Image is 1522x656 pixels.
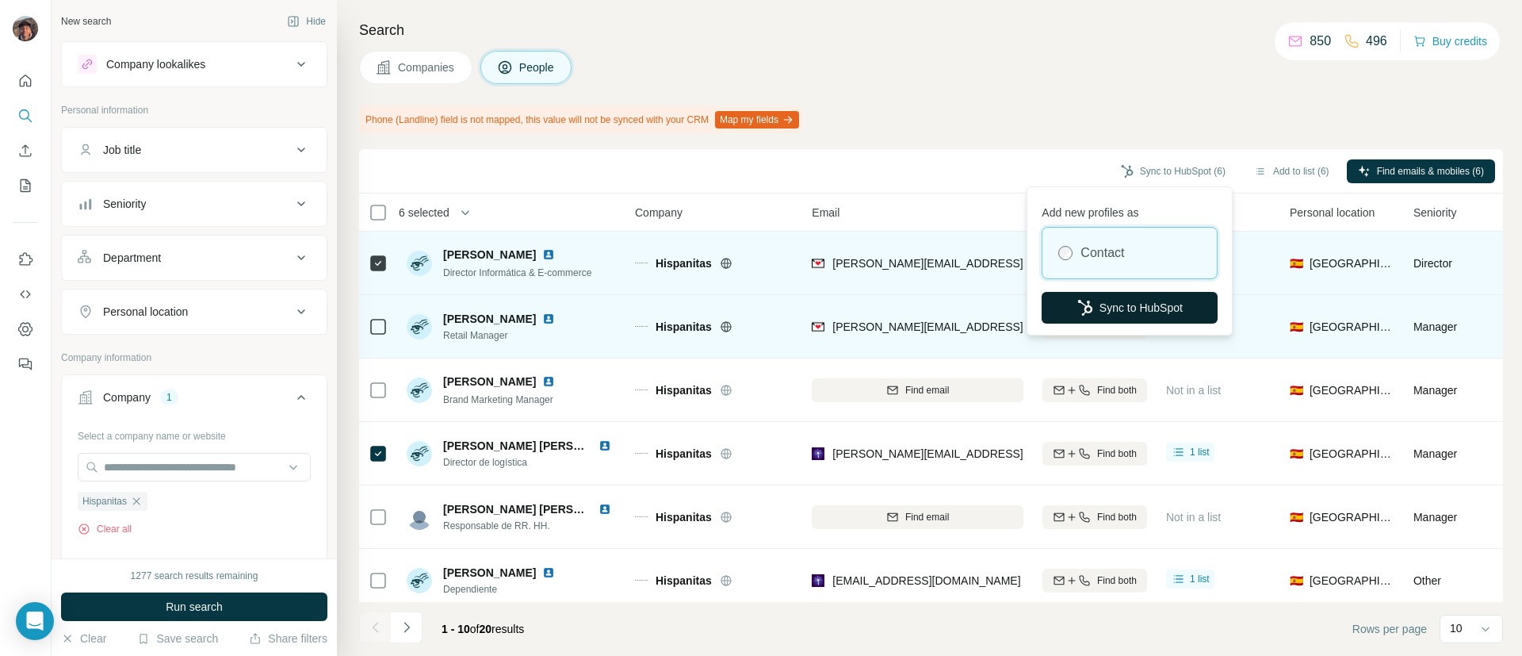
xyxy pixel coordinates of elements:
h4: Search [359,19,1503,41]
p: 496 [1366,32,1387,51]
span: Not in a list [1166,511,1221,524]
span: [PERSON_NAME] [443,247,536,263]
button: Seniority [62,185,327,223]
img: Logo of Hispanitas [635,326,648,328]
label: Contact [1080,244,1124,263]
button: Enrich CSV [13,136,38,165]
button: Run search [61,593,327,621]
span: Manager [1413,384,1457,397]
span: Hispanitas [656,573,712,589]
span: Find both [1097,383,1137,397]
span: Run search [166,599,223,615]
button: Find both [1042,505,1147,529]
button: My lists [13,171,38,200]
span: [PERSON_NAME][EMAIL_ADDRESS][DOMAIN_NAME] [832,257,1111,270]
p: 850 [1310,32,1331,51]
div: Department [103,250,161,266]
span: [GEOGRAPHIC_DATA] [1310,446,1394,462]
img: Logo of Hispanitas [635,516,648,518]
span: [PERSON_NAME] [PERSON_NAME] Palazón [443,439,678,452]
span: 6 selected [399,205,449,221]
button: Clear [61,631,106,646]
span: 1 list [1190,572,1210,586]
img: LinkedIn logo [542,566,555,579]
span: Hispanitas [656,446,712,462]
img: Avatar [407,504,432,530]
div: Job title [103,142,141,158]
span: [GEOGRAPHIC_DATA] [1310,573,1394,589]
span: 🇪🇸 [1290,255,1303,271]
img: Avatar [407,314,432,340]
span: 20 [480,623,492,635]
button: Dashboard [13,315,38,343]
span: Hispanitas [656,255,712,271]
img: provider findymail logo [812,255,824,271]
button: Hide [276,10,337,33]
p: Add new profiles as [1042,198,1218,221]
span: [PERSON_NAME] [443,565,536,581]
button: Clear all [78,522,132,536]
div: Seniority [103,196,146,212]
span: 1 list [1190,445,1210,459]
button: Quick start [13,67,38,95]
img: LinkedIn logo [542,248,555,261]
span: Personal location [1290,205,1375,221]
span: 🇪🇸 [1290,319,1303,335]
img: provider findymail logo [812,319,824,335]
div: Phone (Landline) field is not mapped, this value will not be synced with your CRM [359,106,802,133]
img: LinkedIn logo [598,503,611,516]
span: Retail Manager [443,328,561,343]
span: Other [1413,574,1441,587]
span: [GEOGRAPHIC_DATA] [1310,382,1394,398]
span: Brand Marketing Manager [443,394,553,405]
span: Rows per page [1352,621,1427,637]
button: Find both [1042,569,1147,593]
span: Hispanitas [656,319,712,335]
img: Avatar [407,378,432,403]
span: Director [1413,257,1452,270]
button: Save search [137,631,218,646]
span: [GEOGRAPHIC_DATA] [1310,255,1394,271]
button: Feedback [13,350,38,378]
span: People [519,59,556,75]
span: 🇪🇸 [1290,573,1303,589]
span: Director Informática & E-commerce [443,267,591,278]
button: Company lookalikes [62,45,327,83]
span: Manager [1413,447,1457,460]
button: Use Surfe API [13,280,38,309]
span: 🇪🇸 [1290,509,1303,525]
span: [GEOGRAPHIC_DATA] [1310,509,1394,525]
button: Job title [62,131,327,169]
span: Find email [905,510,949,524]
span: [PERSON_NAME] [PERSON_NAME] [443,503,633,516]
span: Find both [1097,574,1137,588]
div: New search [61,14,111,29]
span: of [470,623,480,635]
span: Manager [1413,320,1457,333]
button: Navigate to next page [391,612,423,643]
span: 1 - 10 [442,623,470,635]
img: LinkedIn logo [598,439,611,452]
span: Hispanitas [656,382,712,398]
button: Find email [812,378,1023,402]
img: provider leadmagic logo [812,573,824,589]
p: Company information [61,351,327,365]
div: Company lookalikes [106,56,205,72]
button: Find emails & mobiles (6) [1347,159,1495,183]
span: 🇪🇸 [1290,446,1303,462]
div: Open Intercom Messenger [16,602,54,640]
span: Find email [905,383,949,397]
span: Dependiente [443,582,561,597]
img: Logo of Hispanitas [635,453,648,455]
button: Company1 [62,378,327,423]
span: Company [635,205,683,221]
div: 1 [160,390,178,405]
button: Add to list (6) [1243,159,1340,183]
span: Responsable de RR. HH. [443,519,618,533]
span: Hispanitas [656,509,712,525]
div: 1277 search results remaining [131,569,258,583]
span: [PERSON_NAME][EMAIL_ADDRESS][DOMAIN_NAME] [832,447,1111,460]
button: Share filters [249,631,327,646]
button: Find both [1042,378,1147,402]
span: Director de logística [443,455,618,470]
